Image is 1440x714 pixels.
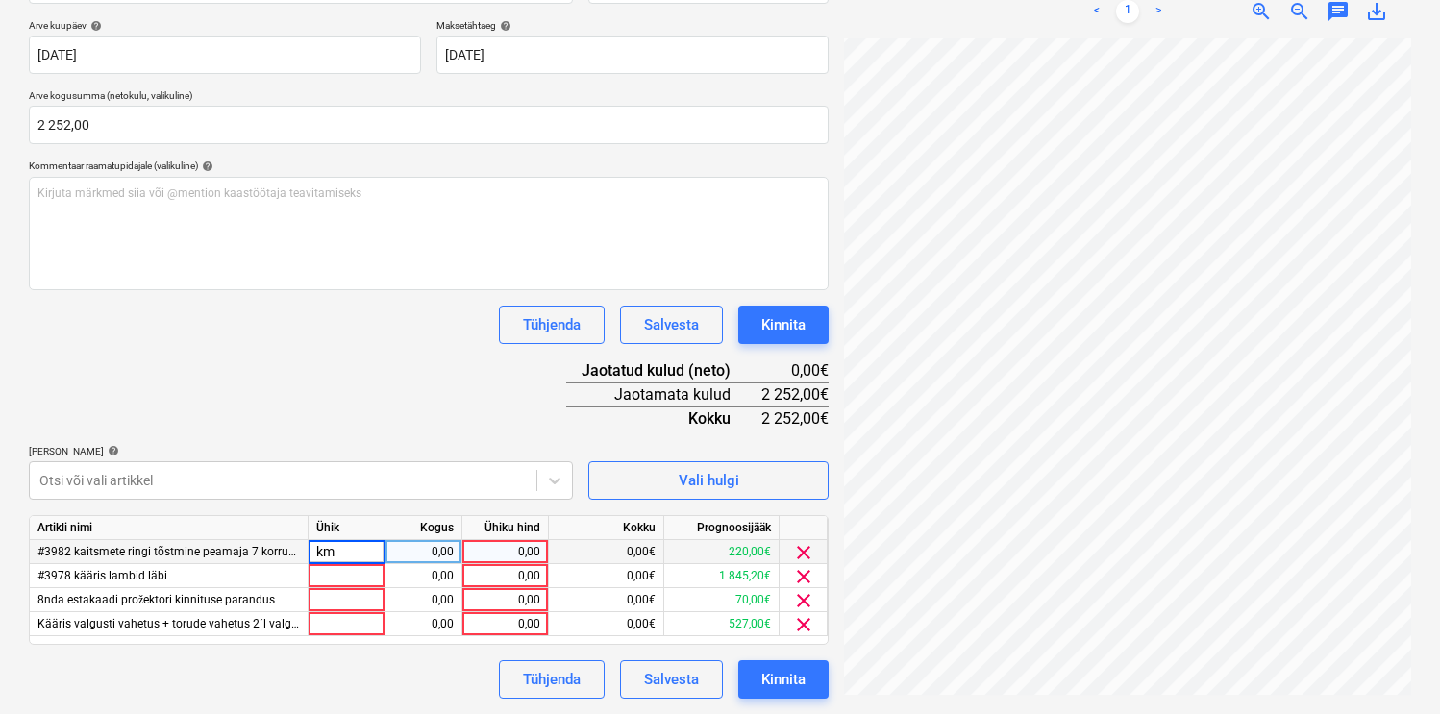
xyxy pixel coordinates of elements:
[87,20,102,32] span: help
[393,564,454,588] div: 0,00
[37,593,275,606] span: 8nda estakaadi prožektori kinnituse parandus
[664,588,780,612] div: 70,00€
[436,19,829,32] div: Maksetähtaeg
[566,359,761,382] div: Jaotatud kulud (neto)
[523,312,581,337] div: Tühjenda
[588,461,829,500] button: Vali hulgi
[436,36,829,74] input: Tähtaega pole määratud
[309,516,385,540] div: Ühik
[644,667,699,692] div: Salvesta
[761,312,806,337] div: Kinnita
[566,406,761,430] div: Kokku
[385,516,462,540] div: Kogus
[29,36,421,74] input: Arve kuupäeva pole määratud.
[393,540,454,564] div: 0,00
[664,612,780,636] div: 527,00€
[792,589,815,612] span: clear
[29,160,829,172] div: Kommentaar raamatupidajale (valikuline)
[104,445,119,456] span: help
[549,540,664,564] div: 0,00€
[792,613,815,636] span: clear
[549,588,664,612] div: 0,00€
[792,541,815,564] span: clear
[620,306,723,344] button: Salvesta
[761,406,829,430] div: 2 252,00€
[664,540,780,564] div: 220,00€
[37,569,167,582] span: #3978 kääris lambid läbi
[470,612,540,636] div: 0,00
[620,660,723,699] button: Salvesta
[393,588,454,612] div: 0,00
[664,516,780,540] div: Prognoosijääk
[470,540,540,564] div: 0,00
[29,106,829,144] input: Arve kogusumma (netokulu, valikuline)
[499,306,605,344] button: Tühjenda
[496,20,511,32] span: help
[738,660,829,699] button: Kinnita
[198,160,213,172] span: help
[29,89,829,106] p: Arve kogusumma (netokulu, valikuline)
[549,516,664,540] div: Kokku
[738,306,829,344] button: Kinnita
[644,312,699,337] div: Salvesta
[499,660,605,699] button: Tühjenda
[549,564,664,588] div: 0,00€
[549,612,664,636] div: 0,00€
[30,516,309,540] div: Artikli nimi
[462,516,549,540] div: Ühiku hind
[679,468,739,493] div: Vali hulgi
[37,545,367,558] span: #3982 kaitsmete ringi tõstmine peamaja 7 korruse ventkambris
[29,445,573,457] div: [PERSON_NAME]
[761,382,829,406] div: 2 252,00€
[37,617,558,630] span: Kääris valgusti vahetus + torude vahetus 2´l valgustil, kääris kaabli kulgemis teekonnal vea otsi...
[792,565,815,588] span: clear
[470,588,540,612] div: 0,00
[761,359,829,382] div: 0,00€
[761,667,806,692] div: Kinnita
[664,564,780,588] div: 1 845,20€
[29,19,421,32] div: Arve kuupäev
[470,564,540,588] div: 0,00
[393,612,454,636] div: 0,00
[566,382,761,406] div: Jaotamata kulud
[523,667,581,692] div: Tühjenda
